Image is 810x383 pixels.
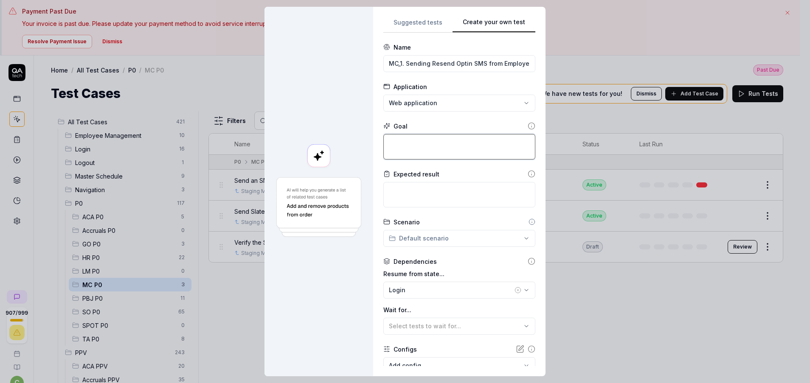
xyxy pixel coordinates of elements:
[394,345,417,354] div: Configs
[383,17,453,33] button: Suggested tests
[383,305,535,314] label: Wait for...
[383,269,535,278] label: Resume from state...
[383,282,535,299] button: Login
[394,122,408,131] div: Goal
[383,318,535,335] button: Select tests to wait for...
[389,234,449,243] div: Default scenario
[394,257,437,266] div: Dependencies
[394,218,420,226] div: Scenario
[394,43,411,52] div: Name
[389,98,437,107] span: Web application
[394,170,439,179] div: Expected result
[275,176,363,238] img: Generate a test using AI
[453,17,535,33] button: Create your own test
[389,285,513,294] div: Login
[394,82,427,91] div: Application
[383,230,535,247] button: Default scenario
[383,95,535,112] button: Web application
[389,322,461,330] span: Select tests to wait for...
